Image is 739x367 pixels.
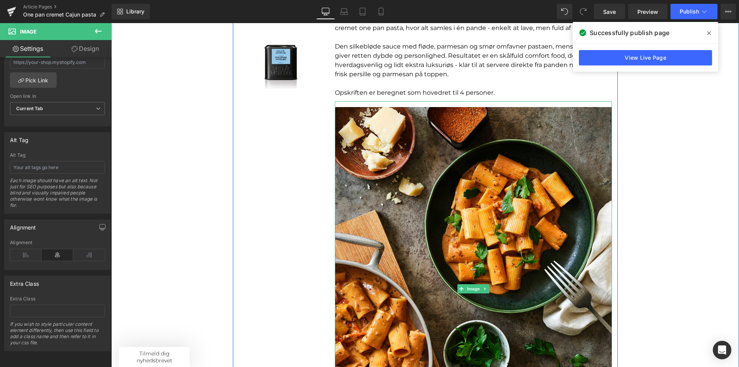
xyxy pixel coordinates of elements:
span: One pan cremet Cajun pasta [23,12,96,18]
span: Successfully publish page [590,28,669,37]
a: Laptop [335,4,353,19]
a: Expand / Collapse [370,261,378,270]
div: Alignment [10,220,36,231]
a: Desktop [316,4,335,19]
div: Open link In [10,94,105,99]
a: Tablet [353,4,372,19]
div: Extra Class [10,276,39,287]
p: Den silkebløde sauce med fløde, parmesan og smør omfavner pastaen, mens Cajun Soul giver retten d... [224,19,501,56]
a: Article Pages [23,4,112,10]
a: New Library [112,4,150,19]
div: Alt Tag [10,152,105,158]
span: Save [603,8,616,16]
div: Each image should have an alt text. Not just for SEO purposes but also because blind and visually... [10,178,105,213]
a: Design [57,40,113,57]
a: Preview [628,4,667,19]
div: Extra Class [10,296,105,302]
a: View Live Page [579,50,712,65]
input: https://your-shop.myshopify.com [10,56,105,69]
div: If you wish to style particular content element differently, then use this field to add a class n... [10,321,105,351]
div: Alignment [10,240,105,245]
span: Image [20,28,37,35]
button: Redo [575,4,591,19]
span: Image [354,261,370,270]
span: Preview [637,8,658,16]
button: Publish [670,4,717,19]
button: Undo [557,4,572,19]
input: Your alt tags go here [10,161,105,174]
a: Pick Link [10,72,57,88]
span: Library [126,8,144,15]
b: Current Tab [16,106,43,111]
p: Opskriften er beregnet som hovedret til 4 personer. [224,65,501,74]
div: Open Intercom Messenger [713,341,731,359]
div: Alt Tag [10,132,28,143]
a: Mobile [372,4,390,19]
img: Italiensk Hvidløg, ØKO [147,20,193,66]
span: Publish [680,8,699,15]
button: More [721,4,736,19]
